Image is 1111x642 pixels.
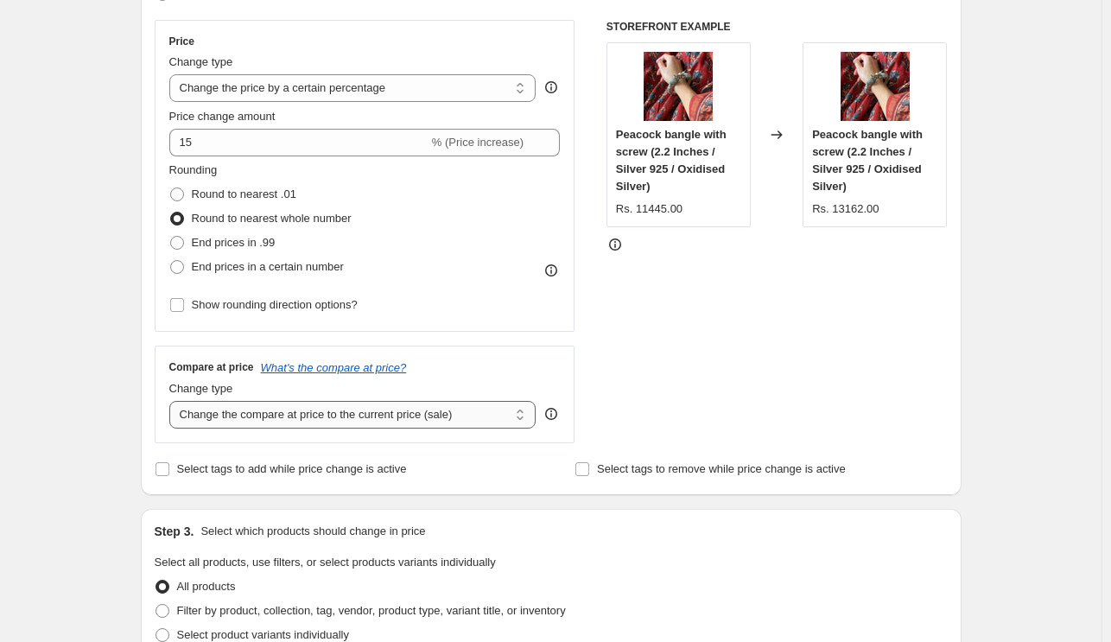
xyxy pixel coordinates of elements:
[177,604,566,617] span: Filter by product, collection, tag, vendor, product type, variant title, or inventory
[261,361,407,374] button: What's the compare at price?
[812,128,923,193] span: Peacock bangle with screw (2.2 Inches / Silver 925 / Oxidised Silver)
[543,405,560,423] div: help
[616,128,727,193] span: Peacock bangle with screw (2.2 Inches / Silver 925 / Oxidised Silver)
[169,360,254,374] h3: Compare at price
[192,260,344,273] span: End prices in a certain number
[169,35,194,48] h3: Price
[192,236,276,249] span: End prices in .99
[606,20,948,34] h6: STOREFRONT EXAMPLE
[177,580,236,593] span: All products
[200,523,425,540] p: Select which products should change in price
[169,163,218,176] span: Rounding
[192,212,352,225] span: Round to nearest whole number
[177,462,407,475] span: Select tags to add while price change is active
[155,523,194,540] h2: Step 3.
[155,556,496,569] span: Select all products, use filters, or select products variants individually
[177,628,349,641] span: Select product variants individually
[169,110,276,123] span: Price change amount
[192,298,358,311] span: Show rounding direction options?
[616,202,682,215] span: Rs. 11445.00
[644,52,713,121] img: IMG_3261_80x.jpg
[432,136,524,149] span: % (Price increase)
[543,79,560,96] div: help
[169,55,233,68] span: Change type
[812,202,879,215] span: Rs. 13162.00
[169,129,429,156] input: -15
[841,52,910,121] img: IMG_3261_80x.jpg
[192,188,296,200] span: Round to nearest .01
[597,462,846,475] span: Select tags to remove while price change is active
[169,382,233,395] span: Change type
